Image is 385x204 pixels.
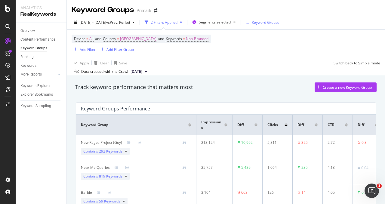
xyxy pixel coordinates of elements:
div: Keywords Explorer [20,83,51,89]
div: Primark [137,8,151,14]
div: Add Filter [80,47,96,52]
div: Save [119,60,127,66]
div: Analytics [20,5,62,11]
span: All [89,35,94,43]
button: Switch back to Simple mode [331,58,380,68]
button: Apply [72,58,89,68]
div: New Pages Project (Guy) [81,140,122,145]
div: Ranking [20,54,34,60]
div: Create a new Keyword Group [323,85,372,90]
span: 1 [377,184,382,188]
div: 325 [301,140,308,145]
div: 5,811 [267,140,285,145]
div: Barbie [81,190,92,195]
div: 14 [301,190,306,195]
a: Keywords [20,63,62,69]
span: 819 Keywords [99,174,122,179]
a: Keyword Sampling [20,103,62,109]
div: 4.13 [328,165,346,170]
button: Add Filter [72,46,96,53]
div: Content Performance [20,36,55,43]
div: 2 Filters Applied [151,20,177,25]
span: Diff [358,122,364,128]
iframe: Intercom live chat [365,184,379,198]
div: 10,992 [241,140,253,145]
span: Segments selected [199,20,231,25]
div: arrow-right-arrow-left [154,8,157,13]
span: Impressions [201,119,223,130]
button: Save [112,58,127,68]
div: 0.04 [361,165,368,171]
div: 3,104 [201,190,225,195]
div: More Reports [20,71,42,78]
span: Device [74,36,85,41]
span: Non-Branded [186,35,208,43]
div: 1,064 [267,165,285,170]
span: and [95,36,101,41]
button: Add Filter Group [98,46,134,53]
div: 2.72 [328,140,346,145]
div: Add Filter Group [106,47,134,52]
div: Keywords [20,63,36,69]
button: Create a new Keyword Group [315,82,377,92]
span: and [158,36,164,41]
span: Country [103,36,116,41]
div: Clear [100,60,109,66]
span: 59 Keywords [99,199,120,204]
div: Near Me Queries [81,165,110,170]
div: 4.05 [328,190,346,195]
div: 25,757 [201,165,225,170]
div: 213,124 [201,140,225,145]
span: Diff [297,122,304,128]
div: Overview [20,28,35,34]
button: [DATE] - [DATE]vsPrev. Period [72,17,137,27]
a: More Reports [20,71,56,78]
div: Keyword Groups [20,45,47,51]
span: Keyword Group [81,122,109,128]
div: 126 [267,190,285,195]
div: 235 [301,165,308,170]
span: Contains [83,199,120,204]
div: Keyword Groups [72,5,134,15]
span: 292 Keywords [99,149,122,154]
button: Segments selected [190,17,238,27]
button: Keyword Groups [243,17,282,27]
div: Track keyword performance that matters most [75,83,193,91]
a: Overview [20,28,62,34]
div: 0.34 [362,190,369,195]
div: RealKeywords [20,11,62,18]
div: Keyword Groups [252,20,279,25]
span: = [117,36,119,41]
img: Equal [358,167,360,169]
span: [DATE] - [DATE] [80,20,106,25]
span: CTR [328,122,334,128]
span: 2025 Jun. 22nd [131,69,142,74]
a: Ranking [20,54,62,60]
span: = [86,36,88,41]
div: Explorer Bookmarks [20,91,53,98]
span: Contains [83,174,122,179]
div: Data crossed with the Crawl [81,69,128,74]
a: Explorer Bookmarks [20,91,62,98]
div: Apply [80,60,89,66]
a: Content Performance [20,36,62,43]
a: Keywords Explorer [20,83,62,89]
button: [DATE] [128,68,149,75]
button: 2 Filters Applied [142,17,185,27]
span: Keywords [166,36,182,41]
div: Switch back to Simple mode [334,60,380,66]
div: Keyword Sampling [20,103,51,109]
button: Clear [92,58,109,68]
div: 5,489 [241,165,251,170]
span: Clicks [267,122,278,128]
span: = [183,36,185,41]
a: Keyword Groups [20,45,62,51]
span: [GEOGRAPHIC_DATA] [120,35,156,43]
div: Keyword Groups Performance [81,106,150,112]
div: 0.3 [362,140,367,145]
span: Contains [83,149,122,154]
div: 663 [241,190,248,195]
span: Diff [237,122,244,128]
span: vs Prev. Period [106,20,130,25]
